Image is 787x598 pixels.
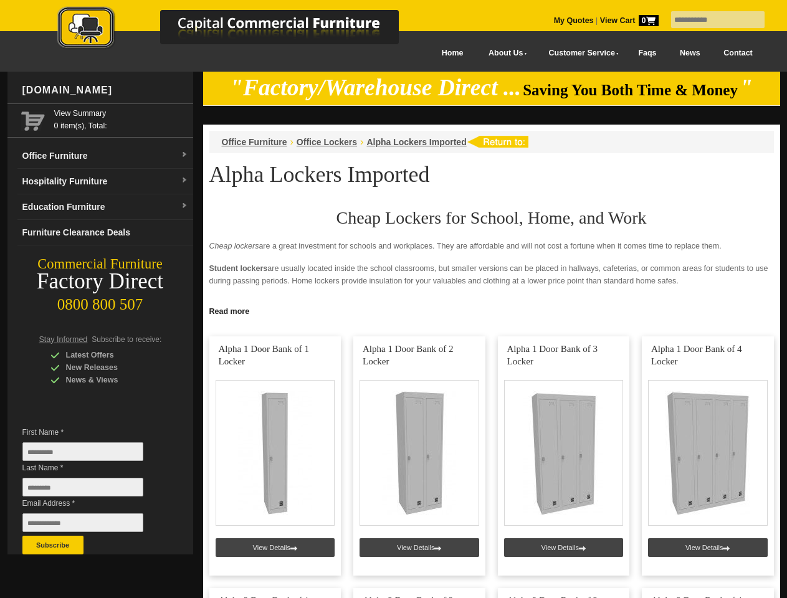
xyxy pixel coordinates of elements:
[222,137,287,147] a: Office Furniture
[209,264,268,273] strong: Student lockers
[17,72,193,109] div: [DOMAIN_NAME]
[181,202,188,210] img: dropdown
[360,136,363,148] li: ›
[209,209,774,227] h2: Cheap Lockers for School, Home, and Work
[22,462,162,474] span: Last Name *
[600,16,659,25] strong: View Cart
[535,39,626,67] a: Customer Service
[17,143,193,169] a: Office Furnituredropdown
[50,349,169,361] div: Latest Offers
[554,16,594,25] a: My Quotes
[668,39,712,67] a: News
[209,163,774,186] h1: Alpha Lockers Imported
[23,6,459,52] img: Capital Commercial Furniture Logo
[366,137,466,147] a: Alpha Lockers Imported
[523,82,738,98] span: Saving You Both Time & Money
[54,107,188,130] span: 0 item(s), Total:
[23,6,459,55] a: Capital Commercial Furniture Logo
[297,137,357,147] a: Office Lockers
[22,536,83,554] button: Subscribe
[475,39,535,67] a: About Us
[7,255,193,273] div: Commercial Furniture
[17,194,193,220] a: Education Furnituredropdown
[7,273,193,290] div: Factory Direct
[712,39,764,67] a: Contact
[22,442,143,461] input: First Name *
[181,151,188,159] img: dropdown
[50,361,169,374] div: New Releases
[181,177,188,184] img: dropdown
[209,242,259,250] em: Cheap lockers
[209,297,774,322] p: provide a sense of security for the employees. Since no one can enter or touch the locker, it red...
[17,220,193,245] a: Furniture Clearance Deals
[50,374,169,386] div: News & Views
[290,136,293,148] li: ›
[230,75,521,100] em: "Factory/Warehouse Direct ...
[627,39,669,67] a: Faqs
[467,136,528,148] img: return to
[209,262,774,287] p: are usually located inside the school classrooms, but smaller versions can be placed in hallways,...
[203,302,780,318] a: Click to read more
[22,497,162,510] span: Email Address *
[209,240,774,252] p: are a great investment for schools and workplaces. They are affordable and will not cost a fortun...
[54,107,188,120] a: View Summary
[22,513,143,532] input: Email Address *
[92,335,161,344] span: Subscribe to receive:
[22,478,143,496] input: Last Name *
[740,75,753,100] em: "
[598,16,658,25] a: View Cart0
[7,290,193,313] div: 0800 800 507
[17,169,193,194] a: Hospitality Furnituredropdown
[639,15,659,26] span: 0
[39,335,88,344] span: Stay Informed
[22,426,162,439] span: First Name *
